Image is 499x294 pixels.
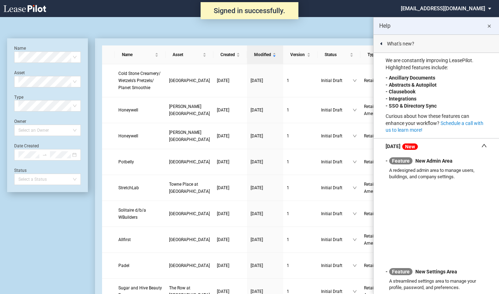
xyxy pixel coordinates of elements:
span: down [353,78,357,83]
th: Asset [166,45,213,64]
span: Retail Lease [364,78,387,83]
a: 1 [287,262,314,269]
span: 1 [287,78,289,83]
span: [DATE] [217,78,229,83]
a: [PERSON_NAME][GEOGRAPHIC_DATA] [169,103,210,117]
span: to [42,152,47,157]
a: [DATE] [251,77,280,84]
th: Status [318,45,360,64]
a: [DATE] [251,210,280,217]
span: 1 [287,237,289,242]
a: [DATE] [217,132,243,140]
span: Honeywell [118,108,138,113]
a: [DATE] [251,262,280,269]
a: [GEOGRAPHIC_DATA] [169,158,210,165]
a: [DATE] [217,107,243,114]
th: Modified [247,45,283,64]
span: [DATE] [217,263,229,268]
span: Created [220,51,235,58]
span: Herndon Parkway [169,130,210,142]
span: 1 [287,108,289,113]
span: Initial Draft [321,184,352,191]
div: Signed in successfully. [201,2,298,19]
label: Owner [14,119,26,124]
span: Retail Amendment [364,182,388,194]
a: [GEOGRAPHIC_DATA] [169,77,210,84]
span: Yorktowne Plaza [169,159,210,164]
a: [DATE] [217,184,243,191]
a: Retail Lease [364,158,394,165]
a: 1 [287,77,314,84]
label: Date Created [14,143,39,148]
a: 1 [287,132,314,140]
a: 1 [287,107,314,114]
span: Initial Draft [321,77,352,84]
span: [DATE] [251,211,263,216]
span: Retail Lease [364,263,387,268]
a: Honeywell [118,132,162,140]
span: [DATE] [251,237,263,242]
a: Retail Amendment [364,103,394,117]
span: [DATE] [217,289,229,294]
span: Retail Lease [364,211,387,216]
span: Herndon Parkway [169,104,210,116]
span: down [353,160,357,164]
span: Initial Draft [321,236,352,243]
a: [GEOGRAPHIC_DATA] [169,262,210,269]
span: [DATE] [251,159,263,164]
label: Status [14,168,27,173]
a: Cold Stone Creamery/ Wetzels’s Pretzels/ Planet Smoothie [118,70,162,91]
a: Towne Place at [GEOGRAPHIC_DATA] [169,181,210,195]
a: 1 [287,236,314,243]
span: 1 [287,159,289,164]
span: Retail Amendment [364,104,388,116]
span: down [353,186,357,190]
span: down [353,212,357,216]
span: Initial Draft [321,132,352,140]
span: down [353,108,357,112]
span: Initial Draft [321,158,352,165]
span: Padel [118,263,129,268]
span: Retail Amendment [364,234,388,246]
a: Allfirst [118,236,162,243]
span: [DATE] [217,108,229,113]
a: [DATE] [217,236,243,243]
span: Allfirst [118,237,131,242]
span: Towne Place at Greenbrier [169,182,210,194]
label: Type [14,95,23,100]
th: Name [115,45,166,64]
a: 1 [287,210,314,217]
span: StretchLab [118,185,139,190]
span: [DATE] [217,211,229,216]
span: 1 [287,134,289,138]
a: Potbelly [118,158,162,165]
span: Retail Lease [364,159,387,164]
span: Asset [173,51,201,58]
span: Type [368,51,386,58]
a: 1 [287,158,314,165]
a: [DATE] [217,262,243,269]
a: [DATE] [251,236,280,243]
span: 1 [287,211,289,216]
span: 1 [287,263,289,268]
span: down [353,134,357,138]
span: [DATE] [251,108,263,113]
span: Initial Draft [321,262,352,269]
span: [DATE] [251,263,263,268]
a: Retail Lease [364,77,394,84]
a: [GEOGRAPHIC_DATA] [169,236,210,243]
span: 1 [287,289,289,294]
a: Honeywell [118,107,162,114]
a: 1 [287,184,314,191]
label: Name [14,46,26,51]
th: Version [283,45,318,64]
th: Type [360,45,398,64]
span: down [353,238,357,242]
a: [DATE] [217,158,243,165]
span: down [353,289,357,294]
span: Commerce Centre [169,237,210,242]
a: Retail Amendment [364,233,394,247]
label: Asset [14,70,25,75]
span: Modified [254,51,271,58]
span: Version [290,51,305,58]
